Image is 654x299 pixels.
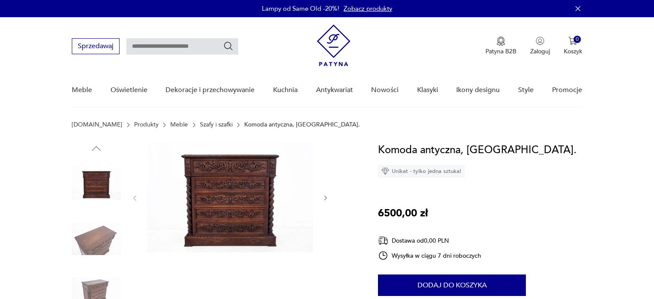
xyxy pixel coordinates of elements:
[381,167,389,175] img: Ikona diamentu
[485,47,516,55] p: Patyna B2B
[166,74,255,107] a: Dekoracje i przechowywanie
[72,38,120,54] button: Sprzedawaj
[170,121,188,128] a: Meble
[72,44,120,50] a: Sprzedawaj
[552,74,582,107] a: Promocje
[456,74,500,107] a: Ikony designu
[378,142,577,158] h1: Komoda antyczna, [GEOGRAPHIC_DATA].
[317,25,350,66] img: Patyna - sklep z meblami i dekoracjami vintage
[344,4,392,13] a: Zobacz produkty
[378,165,465,178] div: Unikat - tylko jedna sztuka!
[485,37,516,55] button: Patyna B2B
[417,74,438,107] a: Klasyki
[485,37,516,55] a: Ikona medaluPatyna B2B
[244,121,360,128] p: Komoda antyczna, [GEOGRAPHIC_DATA].
[72,74,92,107] a: Meble
[273,74,298,107] a: Kuchnia
[223,41,233,51] button: Szukaj
[262,4,339,13] p: Lampy od Same Old -20%!
[574,36,581,43] div: 0
[378,205,428,222] p: 6500,00 zł
[518,74,534,107] a: Style
[378,235,388,246] img: Ikona dostawy
[536,37,544,45] img: Ikonka użytkownika
[371,74,399,107] a: Nowości
[200,121,233,128] a: Szafy i szafki
[72,159,121,208] img: Zdjęcie produktu Komoda antyczna, Francja.
[530,47,550,55] p: Zaloguj
[378,235,481,246] div: Dostawa od 0,00 PLN
[378,274,526,296] button: Dodaj do koszyka
[564,47,582,55] p: Koszyk
[134,121,159,128] a: Produkty
[72,214,121,263] img: Zdjęcie produktu Komoda antyczna, Francja.
[72,121,122,128] a: [DOMAIN_NAME]
[568,37,577,45] img: Ikona koszyka
[316,74,353,107] a: Antykwariat
[111,74,147,107] a: Oświetlenie
[564,37,582,55] button: 0Koszyk
[378,250,481,261] div: Wysyłka w ciągu 7 dni roboczych
[497,37,505,46] img: Ikona medalu
[147,142,313,253] img: Zdjęcie produktu Komoda antyczna, Francja.
[530,37,550,55] button: Zaloguj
